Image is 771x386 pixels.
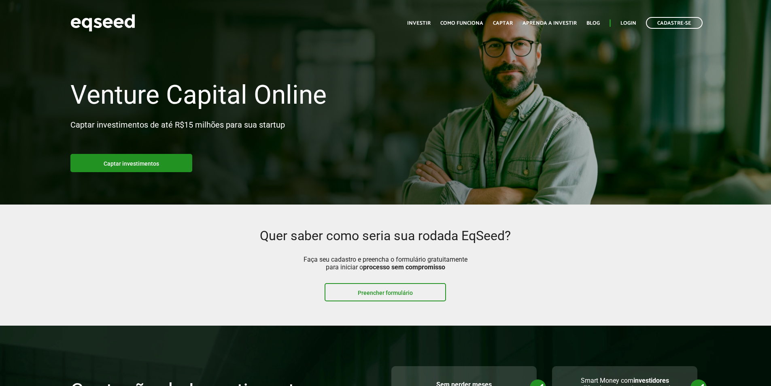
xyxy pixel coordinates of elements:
a: Investir [407,21,431,26]
a: Login [620,21,636,26]
a: Cadastre-se [646,17,703,29]
a: Preencher formulário [325,283,446,301]
h2: Quer saber como seria sua rodada EqSeed? [134,229,636,255]
p: Captar investimentos de até R$15 milhões para sua startup [70,120,285,154]
p: Faça seu cadastro e preencha o formulário gratuitamente para iniciar o [300,256,470,283]
a: Como funciona [440,21,483,26]
a: Aprenda a investir [522,21,577,26]
strong: processo sem compromisso [363,263,445,271]
a: Captar investimentos [70,154,192,172]
a: Captar [493,21,513,26]
a: Blog [586,21,600,26]
h1: Venture Capital Online [70,81,327,113]
img: EqSeed [70,12,135,34]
